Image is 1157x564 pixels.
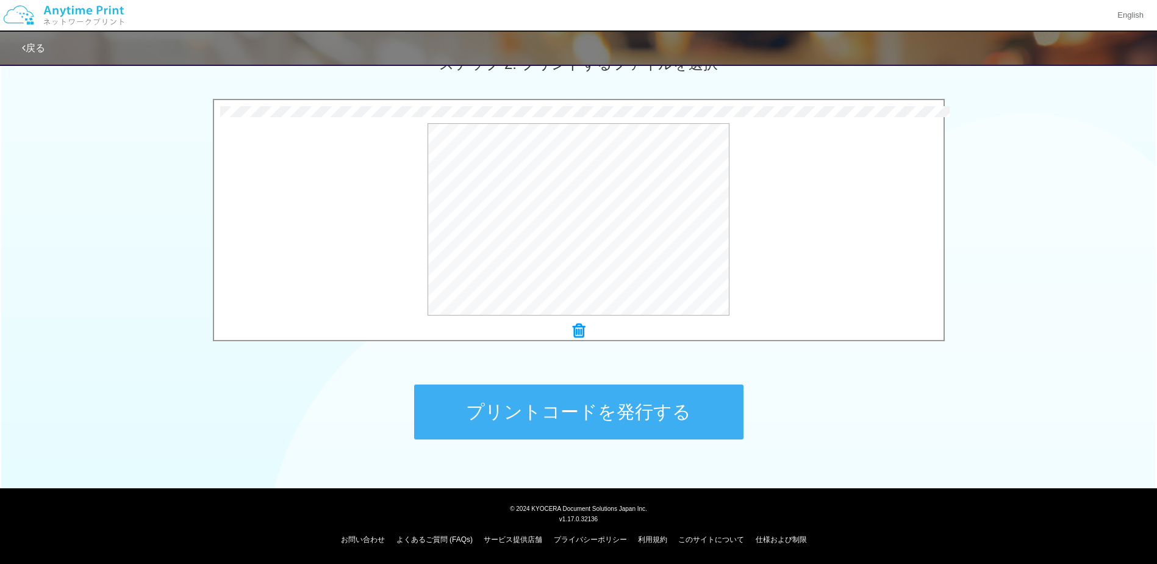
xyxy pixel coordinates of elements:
[678,535,744,544] a: このサイトについて
[484,535,542,544] a: サービス提供店舗
[396,535,473,544] a: よくあるご質問 (FAQs)
[756,535,807,544] a: 仕様および制限
[559,515,598,522] span: v1.17.0.32136
[510,504,647,512] span: © 2024 KYOCERA Document Solutions Japan Inc.
[638,535,667,544] a: 利用規約
[414,385,743,439] button: プリントコードを発行する
[22,43,45,53] a: 戻る
[439,56,717,72] span: ステップ 2: プリントするファイルを選択
[554,535,627,544] a: プライバシーポリシー
[341,535,385,544] a: お問い合わせ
